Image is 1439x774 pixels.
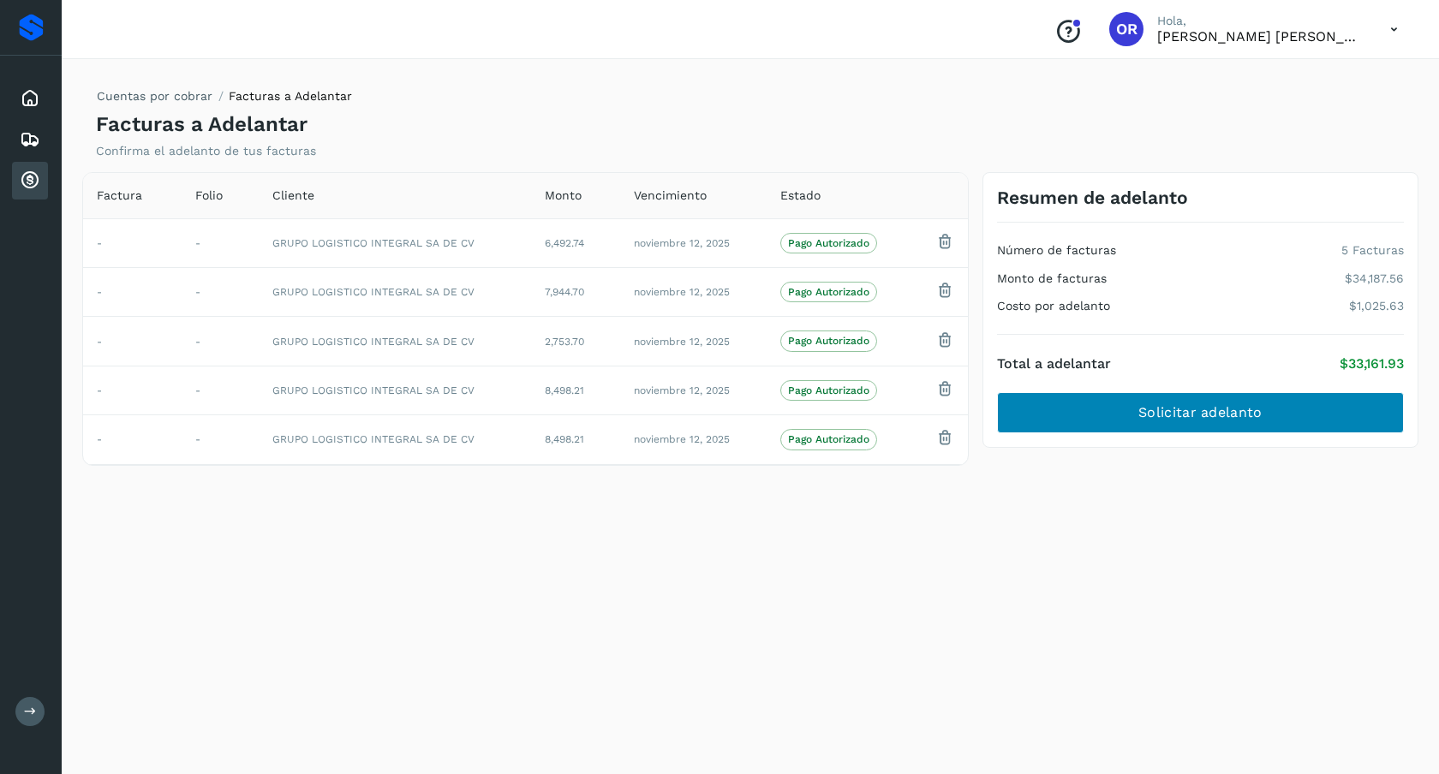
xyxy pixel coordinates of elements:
span: noviembre 12, 2025 [634,336,730,348]
h3: Resumen de adelanto [997,187,1188,208]
td: - [182,415,259,464]
span: Folio [195,187,223,205]
td: GRUPO LOGISTICO INTEGRAL SA DE CV [259,317,531,366]
p: Confirma el adelanto de tus facturas [96,144,316,158]
span: Solicitar adelanto [1138,403,1262,422]
p: $33,161.93 [1340,355,1404,372]
span: 7,944.70 [545,286,584,298]
span: 8,498.21 [545,433,584,445]
td: - [182,268,259,317]
p: Oscar Ramirez Nava [1157,28,1363,45]
div: Embarques [12,121,48,158]
p: Pago Autorizado [788,384,869,396]
p: Pago Autorizado [788,237,869,249]
span: Factura [97,187,142,205]
span: noviembre 12, 2025 [634,433,730,445]
td: - [83,218,182,267]
td: - [83,268,182,317]
p: Pago Autorizado [788,286,869,298]
p: Pago Autorizado [788,335,869,347]
h4: Número de facturas [997,243,1116,258]
p: $34,187.56 [1345,271,1404,286]
p: 5 Facturas [1341,243,1404,258]
td: - [182,317,259,366]
span: Vencimiento [634,187,707,205]
td: - [83,415,182,464]
td: - [83,366,182,414]
h4: Total a adelantar [997,355,1111,372]
span: noviembre 12, 2025 [634,286,730,298]
span: Estado [780,187,821,205]
span: Monto [545,187,582,205]
td: - [182,218,259,267]
td: - [83,317,182,366]
td: GRUPO LOGISTICO INTEGRAL SA DE CV [259,218,531,267]
td: GRUPO LOGISTICO INTEGRAL SA DE CV [259,415,531,464]
p: $1,025.63 [1349,299,1404,313]
td: GRUPO LOGISTICO INTEGRAL SA DE CV [259,268,531,317]
span: 6,492.74 [545,237,584,249]
td: GRUPO LOGISTICO INTEGRAL SA DE CV [259,366,531,414]
span: Cliente [272,187,314,205]
span: 2,753.70 [545,336,584,348]
a: Cuentas por cobrar [97,89,212,103]
div: Cuentas por cobrar [12,162,48,199]
span: Facturas a Adelantar [229,89,352,103]
div: Inicio [12,80,48,117]
h4: Monto de facturas [997,271,1107,286]
span: noviembre 12, 2025 [634,384,730,396]
p: Hola, [1157,14,1363,28]
span: noviembre 12, 2025 [634,237,730,249]
td: - [182,366,259,414]
p: Pago Autorizado [788,433,869,445]
nav: breadcrumb [96,87,352,112]
h4: Costo por adelanto [997,299,1110,313]
button: Solicitar adelanto [997,392,1404,433]
span: 8,498.21 [545,384,584,396]
h4: Facturas a Adelantar [96,112,308,137]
